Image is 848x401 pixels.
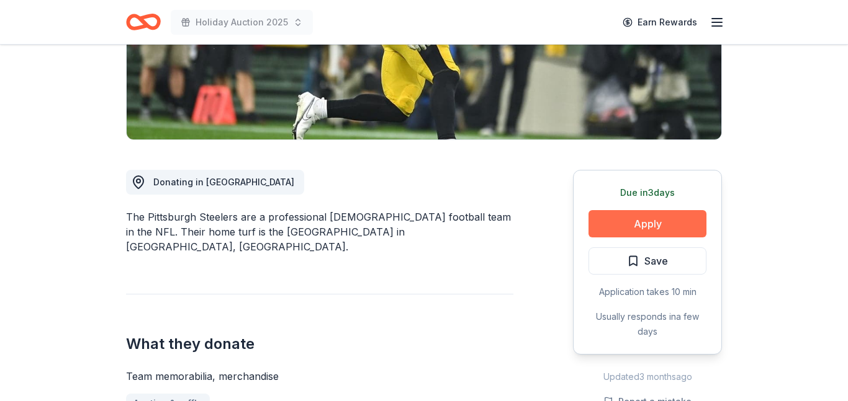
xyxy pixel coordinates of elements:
a: Earn Rewards [615,11,705,33]
span: Holiday Auction 2025 [196,15,288,30]
div: The Pittsburgh Steelers are a professional [DEMOGRAPHIC_DATA] football team in the NFL. Their hom... [126,209,513,254]
div: Team memorabilia, merchandise [126,369,513,384]
button: Holiday Auction 2025 [171,10,313,35]
div: Application takes 10 min [589,284,706,299]
button: Apply [589,210,706,237]
div: Updated 3 months ago [573,369,722,384]
span: Donating in [GEOGRAPHIC_DATA] [153,177,294,187]
span: Save [644,253,668,269]
div: Usually responds in a few days [589,309,706,339]
h2: What they donate [126,334,513,354]
a: Home [126,7,161,37]
div: Due in 3 days [589,185,706,200]
button: Save [589,247,706,275]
